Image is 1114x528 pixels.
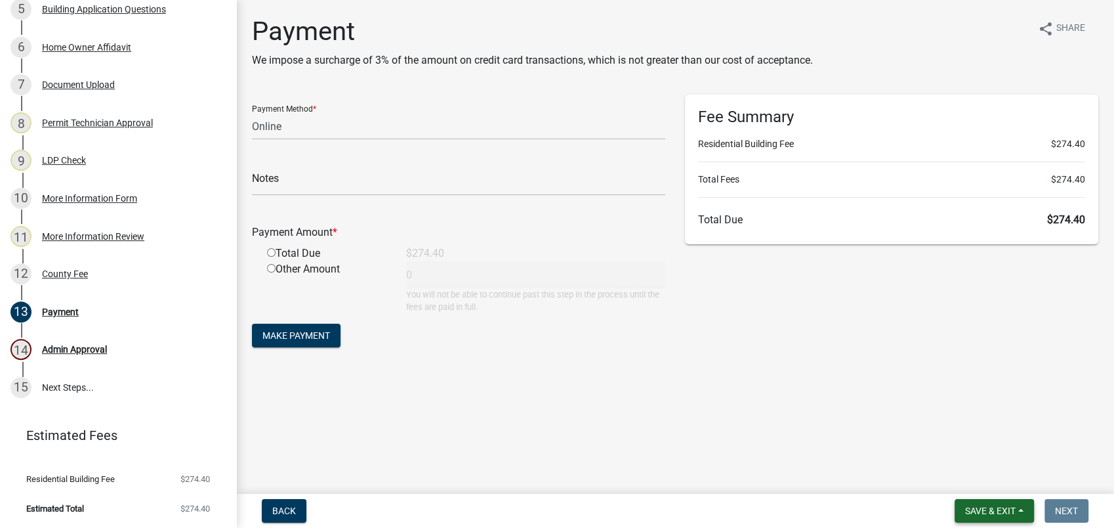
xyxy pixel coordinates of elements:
div: Other Amount [257,261,396,313]
span: Back [272,506,296,516]
div: 6 [10,37,31,58]
i: share [1038,21,1054,37]
div: Home Owner Affidavit [42,43,131,52]
div: 12 [10,263,31,284]
div: 13 [10,301,31,322]
span: Make Payment [262,330,330,341]
span: $274.40 [1051,137,1085,151]
button: Save & Exit [955,499,1034,523]
div: Payment Amount [242,225,675,240]
span: $274.40 [1047,213,1085,226]
button: Back [262,499,306,523]
span: $274.40 [180,475,210,483]
button: Next [1044,499,1088,523]
div: 8 [10,112,31,133]
span: Estimated Total [26,504,84,513]
div: 7 [10,74,31,95]
span: Share [1056,21,1085,37]
h6: Fee Summary [698,108,1085,127]
div: 11 [10,226,31,247]
div: LDP Check [42,156,86,165]
div: Admin Approval [42,345,107,354]
div: Document Upload [42,80,115,89]
span: Save & Exit [965,506,1016,516]
div: Building Application Questions [42,5,166,14]
div: More Information Review [42,232,144,241]
div: 14 [10,339,31,360]
span: Residential Building Fee [26,475,115,483]
div: 10 [10,188,31,209]
li: Residential Building Fee [698,137,1085,151]
button: Make Payment [252,324,340,347]
div: 9 [10,150,31,171]
span: $274.40 [180,504,210,513]
p: We impose a surcharge of 3% of the amount on credit card transactions, which is not greater than ... [252,53,813,68]
div: More Information Form [42,194,137,203]
div: Payment [42,307,79,317]
a: Estimated Fees [10,422,215,449]
div: Total Due [257,246,396,261]
span: Next [1055,506,1078,516]
h1: Payment [252,16,813,47]
div: Permit Technician Approval [42,118,153,127]
h6: Total Due [698,213,1085,226]
div: County Fee [42,269,88,278]
button: shareShare [1027,16,1096,41]
li: Total Fees [698,173,1085,187]
span: $274.40 [1051,173,1085,187]
div: 15 [10,377,31,398]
